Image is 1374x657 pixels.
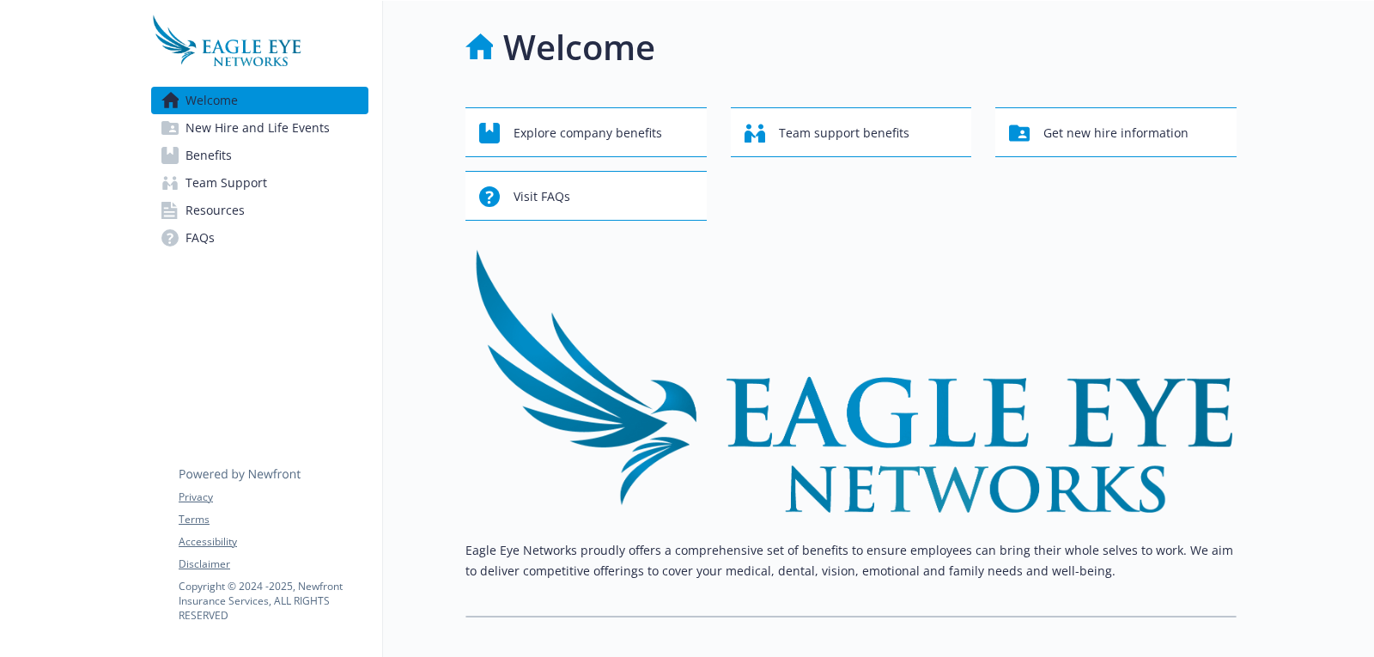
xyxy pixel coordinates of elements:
span: Visit FAQs [514,180,570,213]
p: Copyright © 2024 - 2025 , Newfront Insurance Services, ALL RIGHTS RESERVED [179,579,368,623]
a: FAQs [151,224,368,252]
button: Explore company benefits [465,107,707,157]
span: Benefits [185,142,232,169]
a: Privacy [179,490,368,505]
span: Team support benefits [779,117,909,149]
a: Resources [151,197,368,224]
a: Terms [179,512,368,527]
span: Welcome [185,87,238,114]
a: Team Support [151,169,368,197]
a: Welcome [151,87,368,114]
p: Eagle Eye Networks proudly offers a comprehensive set of benefits to ensure employees can bring t... [465,540,1237,581]
a: New Hire and Life Events [151,114,368,142]
span: Explore company benefits [514,117,662,149]
span: New Hire and Life Events [185,114,330,142]
button: Get new hire information [995,107,1237,157]
a: Disclaimer [179,557,368,572]
span: Team Support [185,169,267,197]
span: Resources [185,197,245,224]
h1: Welcome [503,21,655,73]
a: Benefits [151,142,368,169]
img: overview page banner [465,248,1237,513]
span: FAQs [185,224,215,252]
button: Visit FAQs [465,171,707,221]
span: Get new hire information [1043,117,1189,149]
button: Team support benefits [731,107,972,157]
a: Accessibility [179,534,368,550]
